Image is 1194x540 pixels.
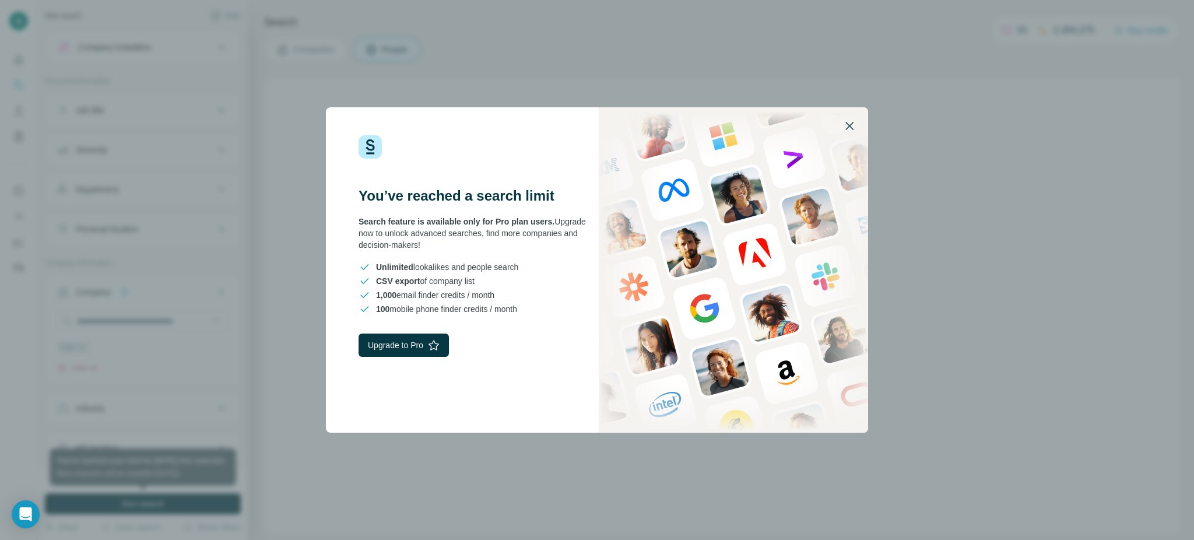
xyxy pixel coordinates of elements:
img: Surfe Logo [359,135,382,159]
div: Upgrade now to unlock advanced searches, find more companies and decision-makers! [359,216,597,251]
span: Search feature is available only for Pro plan users. [359,217,554,226]
h3: You’ve reached a search limit [359,187,597,205]
div: Open Intercom Messenger [12,500,40,528]
img: Surfe Stock Photo - showing people and technologies [599,107,868,433]
span: Unlimited [376,262,413,272]
span: of company list [376,275,475,287]
span: email finder credits / month [376,289,494,301]
span: 1,000 [376,290,396,300]
span: CSV export [376,276,420,286]
span: 100 [376,304,389,314]
span: mobile phone finder credits / month [376,303,517,315]
span: lookalikes and people search [376,261,518,273]
button: Upgrade to Pro [359,334,449,357]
